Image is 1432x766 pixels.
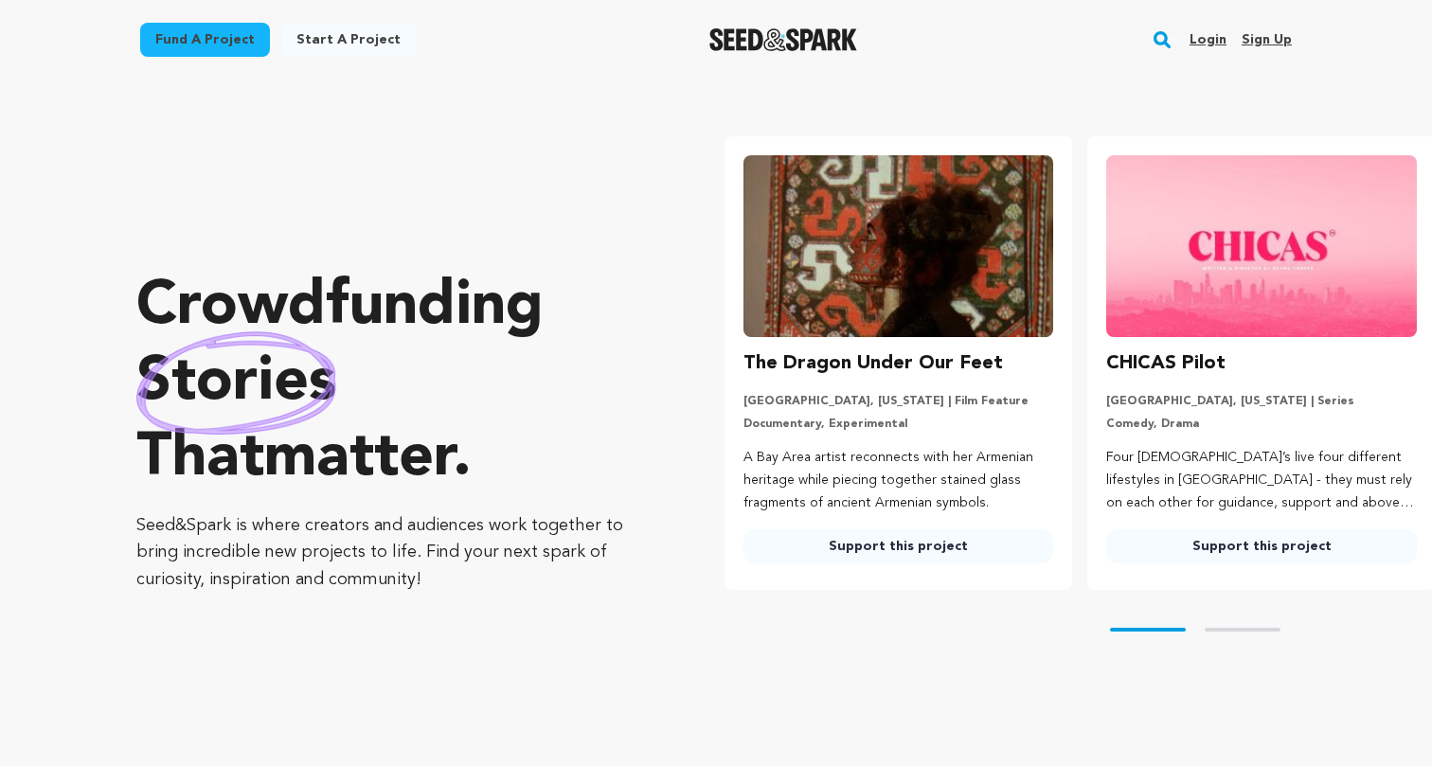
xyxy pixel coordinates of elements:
a: Start a project [281,23,416,57]
p: [GEOGRAPHIC_DATA], [US_STATE] | Series [1106,394,1417,409]
img: CHICAS Pilot image [1106,155,1417,337]
a: Support this project [743,529,1054,563]
a: Sign up [1242,25,1292,55]
a: Fund a project [140,23,270,57]
img: Seed&Spark Logo Dark Mode [709,28,858,51]
img: hand sketched image [136,331,336,435]
a: Seed&Spark Homepage [709,28,858,51]
p: Four [DEMOGRAPHIC_DATA]’s live four different lifestyles in [GEOGRAPHIC_DATA] - they must rely on... [1106,447,1417,514]
p: A Bay Area artist reconnects with her Armenian heritage while piecing together stained glass frag... [743,447,1054,514]
p: [GEOGRAPHIC_DATA], [US_STATE] | Film Feature [743,394,1054,409]
span: matter [264,429,453,490]
p: Comedy, Drama [1106,417,1417,432]
p: Seed&Spark is where creators and audiences work together to bring incredible new projects to life... [136,512,649,594]
p: Documentary, Experimental [743,417,1054,432]
h3: The Dragon Under Our Feet [743,348,1003,379]
h3: CHICAS Pilot [1106,348,1226,379]
a: Support this project [1106,529,1417,563]
a: Login [1190,25,1226,55]
p: Crowdfunding that . [136,270,649,497]
img: The Dragon Under Our Feet image [743,155,1054,337]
